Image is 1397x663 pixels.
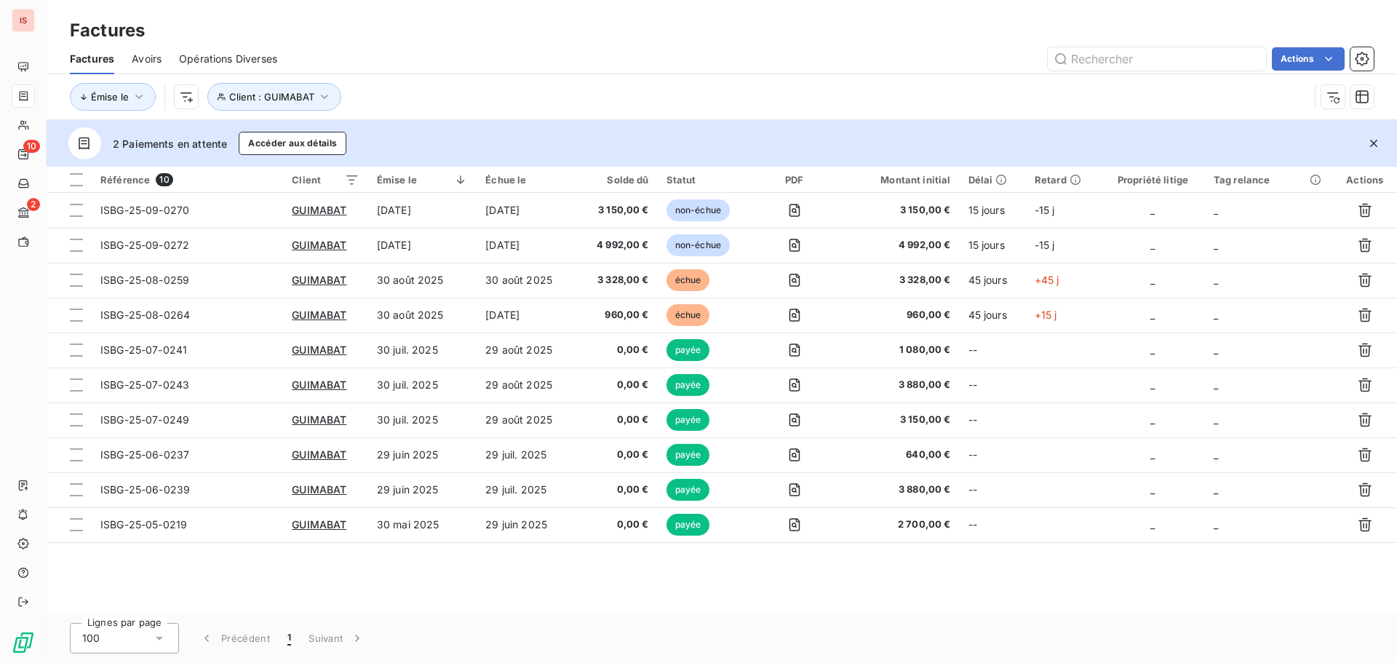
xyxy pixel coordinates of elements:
span: GUIMABAT [292,448,346,461]
div: Actions [1342,174,1388,186]
td: 15 jours [960,228,1026,263]
span: 1 [287,631,291,646]
td: 30 août 2025 [368,298,477,333]
span: 0,00 € [584,343,648,357]
span: _ [1214,309,1218,321]
span: échue [666,304,710,326]
div: Retard [1035,174,1092,186]
div: Échue le [485,174,567,186]
span: _ [1150,344,1155,356]
td: [DATE] [477,193,576,228]
div: Délai [968,174,1017,186]
button: Suivant [300,623,373,654]
span: Client : GUIMABAT [229,91,314,103]
span: Référence [100,174,150,186]
span: ISBG-25-08-0264 [100,309,190,321]
span: 10 [156,173,172,186]
td: -- [960,402,1026,437]
span: +45 j [1035,274,1059,286]
span: _ [1214,239,1218,251]
span: _ [1150,274,1155,286]
td: 45 jours [960,298,1026,333]
span: _ [1214,448,1218,461]
span: 0,00 € [584,483,648,497]
span: _ [1214,378,1218,391]
td: [DATE] [368,193,477,228]
span: ISBG-25-07-0249 [100,413,189,426]
span: 3 328,00 € [845,273,951,287]
span: GUIMABAT [292,378,346,391]
span: _ [1150,204,1155,216]
span: non-échue [666,234,730,256]
span: payée [666,374,710,396]
span: _ [1150,378,1155,391]
span: Émise le [91,91,129,103]
td: 29 juil. 2025 [477,472,576,507]
span: 2 700,00 € [845,517,951,532]
div: IS [12,9,35,32]
span: 960,00 € [845,308,951,322]
span: _ [1150,413,1155,426]
span: _ [1214,483,1218,496]
span: GUIMABAT [292,274,346,286]
span: payée [666,339,710,361]
span: _ [1214,413,1218,426]
span: 4 992,00 € [845,238,951,253]
div: Montant initial [845,174,951,186]
td: [DATE] [477,228,576,263]
span: _ [1150,448,1155,461]
span: GUIMABAT [292,309,346,321]
span: 0,00 € [584,517,648,532]
div: Client [292,174,359,186]
span: ISBG-25-06-0237 [100,448,189,461]
span: _ [1214,344,1218,356]
span: ISBG-25-09-0272 [100,239,189,251]
div: Solde dû [584,174,648,186]
span: _ [1150,309,1155,321]
span: 10 [23,140,40,153]
span: GUIMABAT [292,483,346,496]
span: GUIMABAT [292,518,346,531]
td: -- [960,507,1026,542]
span: GUIMABAT [292,344,346,356]
span: 0,00 € [584,378,648,392]
span: GUIMABAT [292,413,346,426]
span: _ [1150,518,1155,531]
td: -- [960,368,1026,402]
span: payée [666,409,710,431]
span: 3 150,00 € [845,413,951,427]
td: 29 juin 2025 [368,437,477,472]
span: +15 j [1035,309,1057,321]
td: 15 jours [960,193,1026,228]
span: _ [1214,204,1218,216]
td: 45 jours [960,263,1026,298]
span: 3 150,00 € [845,203,951,218]
button: Précédent [191,623,279,654]
td: 30 juil. 2025 [368,402,477,437]
span: ISBG-25-09-0270 [100,204,189,216]
td: 29 août 2025 [477,402,576,437]
span: 100 [82,631,100,646]
span: payée [666,444,710,466]
td: -- [960,437,1026,472]
td: 30 mai 2025 [368,507,477,542]
input: Rechercher [1048,47,1266,71]
td: 30 juil. 2025 [368,368,477,402]
td: 29 août 2025 [477,333,576,368]
td: 30 août 2025 [368,263,477,298]
td: 29 juin 2025 [477,507,576,542]
td: 30 août 2025 [477,263,576,298]
h3: Factures [70,17,145,44]
span: Avoirs [132,52,162,66]
div: Émise le [377,174,468,186]
button: Actions [1272,47,1345,71]
span: payée [666,514,710,536]
span: 3 880,00 € [845,483,951,497]
span: 0,00 € [584,448,648,462]
span: 3 150,00 € [584,203,648,218]
span: 1 080,00 € [845,343,951,357]
span: 960,00 € [584,308,648,322]
span: 2 [27,198,40,211]
span: _ [1150,239,1155,251]
span: 640,00 € [845,448,951,462]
